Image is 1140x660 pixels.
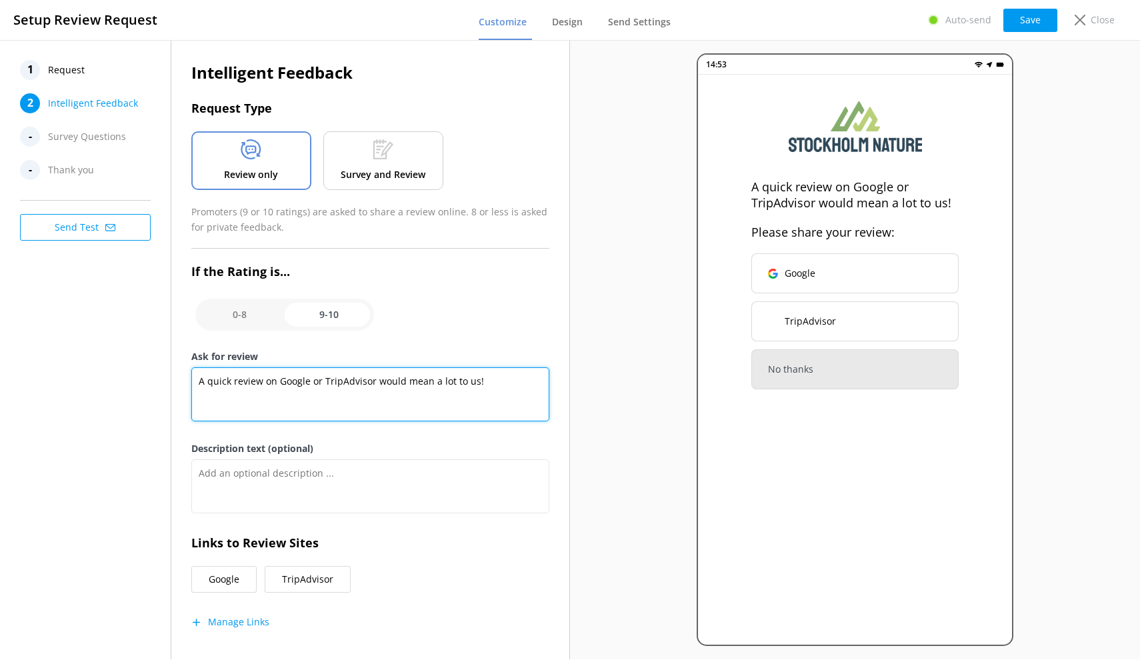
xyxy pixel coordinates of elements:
h3: Setup Review Request [13,9,157,31]
p: Please share your review: [751,224,959,240]
textarea: A quick review on Google or TripAdvisor would mean a lot to us! [191,367,550,421]
button: TripAdvisor [751,301,959,341]
div: - [20,127,40,147]
div: 1 [20,60,40,80]
span: Design [552,15,583,29]
p: 14:53 [706,58,727,71]
button: No thanks [751,349,959,389]
span: Customize [479,15,527,29]
button: TripAdvisor [265,566,351,593]
div: 2 [20,93,40,113]
img: wifi.png [975,61,983,69]
span: Request [48,60,85,80]
img: 561-1721547166.png [789,101,922,152]
img: near-me.png [985,61,993,69]
img: battery.png [996,61,1004,69]
span: Send Settings [608,15,671,29]
p: Auto-send [945,13,991,27]
p: Promoters (9 or 10 ratings) are asked to share a review online. 8 or less is asked for private fe... [191,205,550,235]
h3: If the Rating is... [191,262,550,281]
span: Thank you [48,160,94,180]
span: Survey Questions [48,127,126,147]
p: Review only [224,167,278,182]
button: Save [1003,9,1057,32]
span: Intelligent Feedback [48,93,138,113]
h3: Links to Review Sites [191,533,550,553]
button: Google [751,253,959,293]
div: - [20,160,40,180]
button: Google [191,566,257,593]
p: A quick review on Google or TripAdvisor would mean a lot to us! [751,179,959,211]
h3: Request Type [191,99,550,118]
label: Ask for review [191,349,550,364]
p: Survey and Review [341,167,425,182]
button: Manage Links [191,615,269,629]
p: Close [1091,13,1115,27]
h2: Intelligent Feedback [191,60,550,85]
button: Send Test [20,214,151,241]
label: Description text (optional) [191,441,550,456]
